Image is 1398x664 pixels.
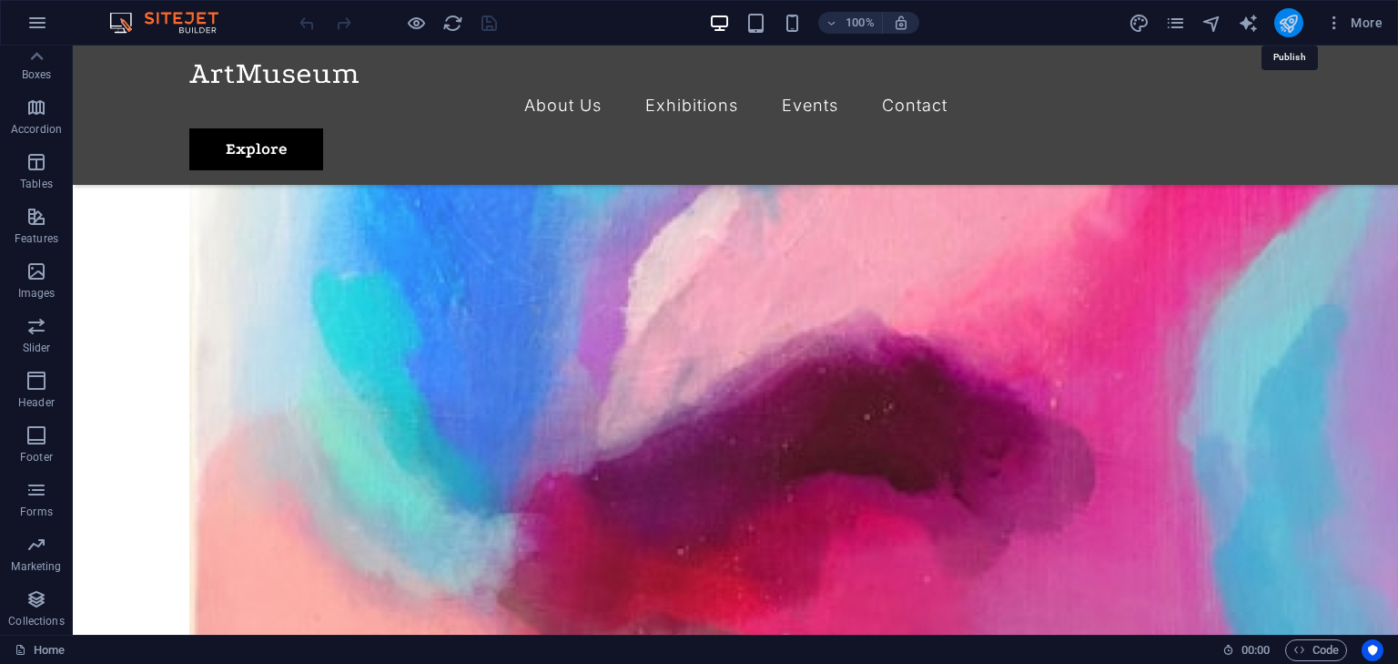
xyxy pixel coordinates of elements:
span: : [1254,643,1257,657]
p: Footer [20,450,53,465]
span: 00 00 [1241,639,1270,661]
p: Tables [20,177,53,191]
button: reload [441,12,463,34]
button: text_generator [1238,12,1260,34]
h6: 100% [846,12,875,34]
p: Accordion [11,122,62,137]
button: Code [1285,639,1347,661]
h6: Session time [1222,639,1271,661]
button: publish [1274,8,1303,37]
p: Forms [20,505,53,519]
i: Design (Ctrl+Alt+Y) [1129,13,1150,34]
button: pages [1165,12,1187,34]
i: On resize automatically adjust zoom level to fit chosen device. [893,15,909,31]
p: Collections [8,614,64,628]
p: Images [18,286,56,301]
button: navigator [1201,12,1223,34]
button: Click here to leave preview mode and continue editing [405,12,427,34]
p: Boxes [22,67,52,82]
p: Features [15,231,58,246]
i: AI Writer [1238,13,1259,34]
p: Header [18,395,55,410]
a: Click to cancel selection. Double-click to open Pages [15,639,65,661]
img: Editor Logo [105,12,241,34]
p: Slider [23,341,51,355]
i: Pages (Ctrl+Alt+S) [1165,13,1186,34]
button: Usercentrics [1362,639,1383,661]
i: Reload page [442,13,463,34]
button: 100% [818,12,883,34]
p: Marketing [11,559,61,574]
span: More [1325,14,1383,32]
button: More [1318,8,1390,37]
button: design [1129,12,1150,34]
i: Navigator [1201,13,1222,34]
span: Code [1293,639,1339,661]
